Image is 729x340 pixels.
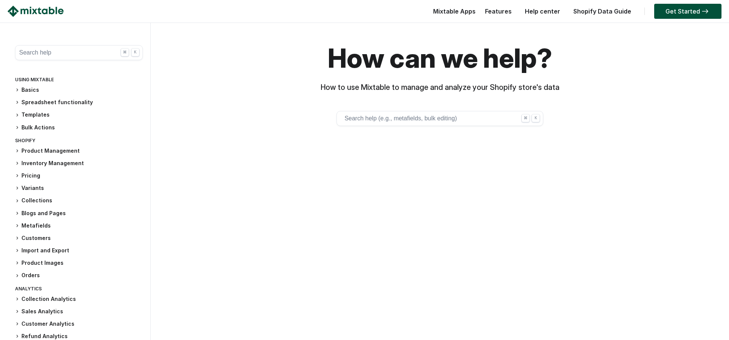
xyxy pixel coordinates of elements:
[15,320,143,328] h3: Customer Analytics
[15,209,143,217] h3: Blogs and Pages
[15,184,143,192] h3: Variants
[8,6,64,17] img: Mixtable logo
[429,6,476,21] div: Mixtable Apps
[15,247,143,255] h3: Import and Export
[155,41,726,75] h1: How can we help?
[15,272,143,279] h3: Orders
[654,4,721,19] a: Get Started
[131,48,139,56] div: K
[15,295,143,303] h3: Collection Analytics
[121,48,129,56] div: ⌘
[155,83,726,92] h3: How to use Mixtable to manage and analyze your Shopify store's data
[15,234,143,242] h3: Customers
[15,147,143,155] h3: Product Management
[15,197,143,205] h3: Collections
[15,124,143,132] h3: Bulk Actions
[15,172,143,180] h3: Pricing
[15,136,143,147] div: Shopify
[15,86,143,94] h3: Basics
[532,114,540,122] div: K
[481,8,515,15] a: Features
[521,8,564,15] a: Help center
[336,111,543,126] button: Search help (e.g., metafields, bulk editing) ⌘ K
[15,111,143,119] h3: Templates
[15,45,143,60] button: Search help ⌘ K
[700,9,710,14] img: arrow-right.svg
[15,284,143,295] div: Analytics
[15,308,143,316] h3: Sales Analytics
[15,75,143,86] div: Using Mixtable
[15,222,143,230] h3: Metafields
[15,159,143,167] h3: Inventory Management
[15,99,143,106] h3: Spreadsheet functionality
[15,259,143,267] h3: Product Images
[521,114,530,122] div: ⌘
[570,8,635,15] a: Shopify Data Guide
